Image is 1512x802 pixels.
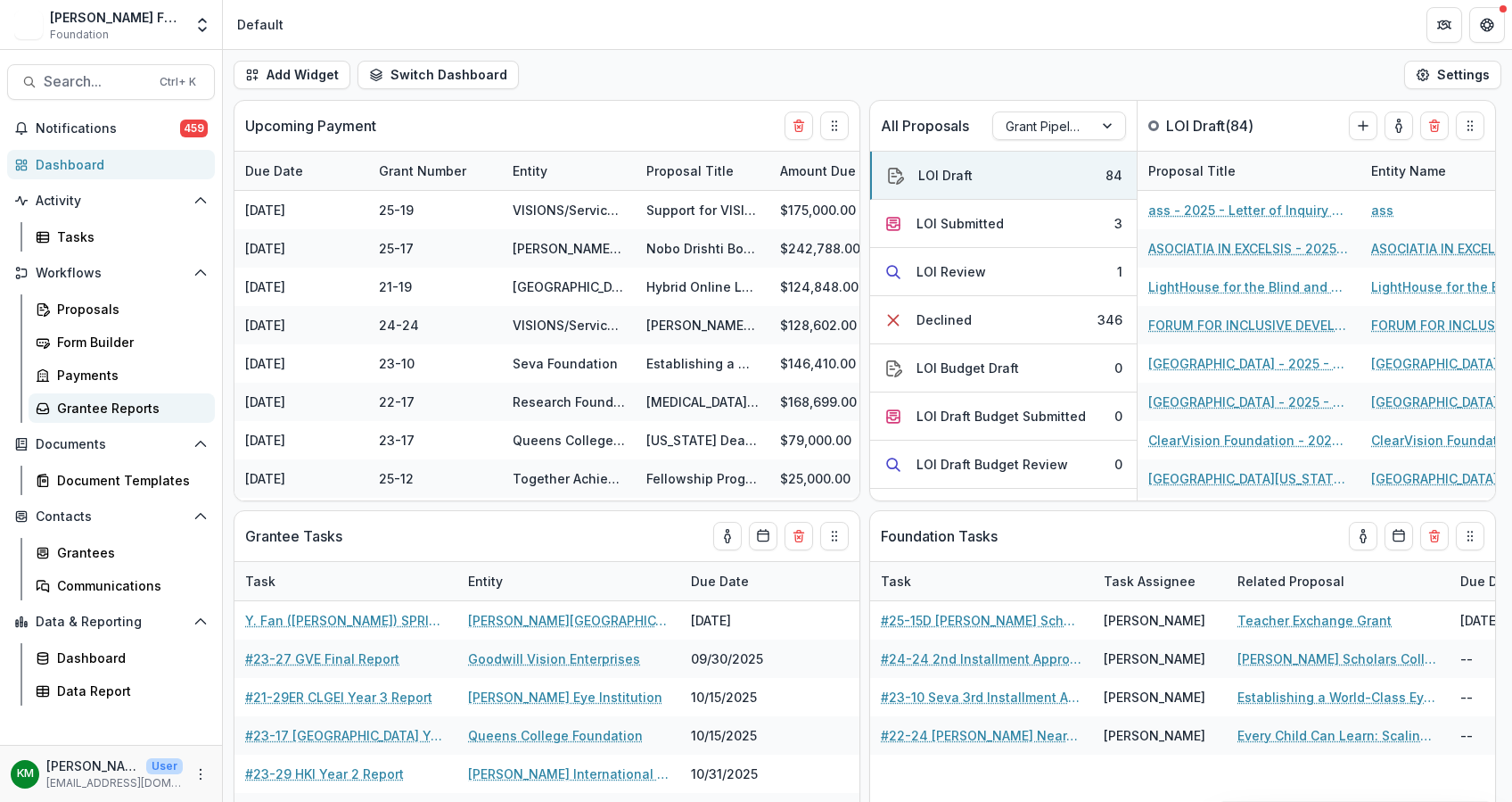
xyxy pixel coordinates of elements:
button: Partners [1426,7,1462,43]
div: [PERSON_NAME] Fund for the Blind [50,8,183,27]
div: Dashboard [36,155,201,174]
a: Research Foundation of CUNY on behalf of Hunter College of CUNY [513,394,938,409]
div: Due Date [680,562,814,600]
a: Every Child Can Learn: Scaling Up Systemic Change for Children with Disabilities and Visual Impai... [1237,726,1439,745]
div: $79,000.00 [769,421,903,459]
button: LOI Review1 [870,248,1137,296]
p: [EMAIL_ADDRESS][DOMAIN_NAME] [46,775,183,791]
button: Notifications459 [7,114,215,143]
div: Task Assignee [1093,562,1227,600]
button: More [190,764,211,785]
a: Payments [29,360,215,390]
a: Form Builder [29,327,215,357]
div: Establishing a World-Class Eye Care Training and Learning Center in [GEOGRAPHIC_DATA] - 87560551 [646,354,759,373]
div: $146,410.00 [769,344,903,383]
div: Due Date [234,152,368,190]
div: Form Builder [57,333,201,351]
button: Add Widget [234,61,350,89]
button: Create Proposal [1349,112,1377,140]
a: #23-27 GVE Final Report [245,649,399,668]
span: Activity [36,194,186,209]
a: Together Achieving Dream Inc. Foundation (TAD Foundation) [513,471,890,486]
button: Drag [1456,522,1484,550]
a: [PERSON_NAME] Eye Institution [468,688,662,707]
button: LOI Draft Budget Submitted0 [870,393,1137,441]
div: $168,699.00 [769,383,903,421]
button: Open Activity [7,186,215,215]
div: [DATE] [234,459,368,498]
div: Task [234,562,457,600]
a: Seva Foundation [513,356,618,371]
a: ASOCIATIA IN EXCELSIS - 2025 - Letter of Inquiry Template [1148,239,1350,258]
p: LOI Draft ( 84 ) [1166,115,1300,136]
div: [PERSON_NAME] [1104,649,1205,668]
span: Notifications [36,121,180,136]
div: Document Templates [57,471,201,490]
div: 10/15/2025 [680,678,814,716]
a: Document Templates [29,466,215,495]
div: [DATE] [234,229,368,268]
div: Related Proposal [1227,562,1450,600]
a: [GEOGRAPHIC_DATA] [1371,354,1498,373]
div: Amount Due [769,161,867,180]
button: Delete card [1420,522,1449,550]
a: #25-15D [PERSON_NAME] School Confirmation of Grant Spend-down [881,611,1082,630]
span: Documents [36,437,186,452]
div: [DATE] [680,601,814,640]
div: Declined [916,310,972,329]
div: Grantee Reports [57,399,201,418]
div: Due Date [234,161,314,180]
div: Proposal Title [636,161,744,180]
div: [US_STATE] DeafBlind Collaborative - 88733939 [646,431,759,450]
a: Dashboard [7,150,215,179]
p: Grantee Tasks [245,525,342,547]
div: Grant Number [368,161,477,180]
a: #24-24 2nd Installment Approval & Year 1 Report Summary [881,649,1082,668]
div: Grant Number [368,152,502,190]
div: LOI Draft [918,166,973,185]
button: Open Data & Reporting [7,608,215,636]
div: 25-12 [379,469,414,488]
button: Declined346 [870,296,1137,344]
div: 21-19 [379,277,412,296]
button: Settings [1404,61,1501,89]
button: Calendar [1385,522,1413,550]
div: Support for VISIONS Services in [GEOGRAPHIC_DATA], [GEOGRAPHIC_DATA] and the [PERSON_NAME][GEOGRA... [646,201,759,219]
div: Task [870,562,1093,600]
a: Grantees [29,538,215,567]
div: $25,000.00 [769,459,903,498]
div: LOI Draft Budget Review [916,455,1068,474]
img: Lavelle Fund for the Blind [14,11,43,39]
div: [PERSON_NAME] [1104,688,1205,707]
nav: breadcrumb [230,12,291,37]
button: Search... [7,64,215,100]
div: Proposal Title [1138,152,1360,190]
div: $128,602.00 [769,306,903,344]
div: LOI Submitted [916,214,1004,233]
button: Open Contacts [7,502,215,531]
div: Kate Morris [17,768,34,780]
button: LOI Draft84 [870,152,1137,200]
a: [PERSON_NAME] International (HKI) [468,765,670,783]
div: Dashboard [57,649,201,667]
a: [GEOGRAPHIC_DATA] - 2025 - Letter of Inquiry Template [1148,393,1350,411]
div: Tasks [57,227,201,246]
div: 346 [1097,310,1122,329]
a: LightHouse for the Blind and Visually Impaired - 2025 - Letter of Inquiry Template [1148,277,1350,296]
button: Open entity switcher [190,7,215,43]
a: #21-29ER CLGEI Year 3 Report [245,688,432,707]
div: Entity [457,562,680,600]
span: Search... [44,73,149,90]
div: Entity [502,161,558,180]
a: Proposals [29,294,215,324]
a: Queens College Foundation [513,433,687,448]
div: 84 [1105,166,1122,185]
div: Ctrl + K [156,72,200,92]
div: [DATE] [234,191,368,229]
button: Switch Dashboard [357,61,519,89]
div: Entity [502,152,636,190]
